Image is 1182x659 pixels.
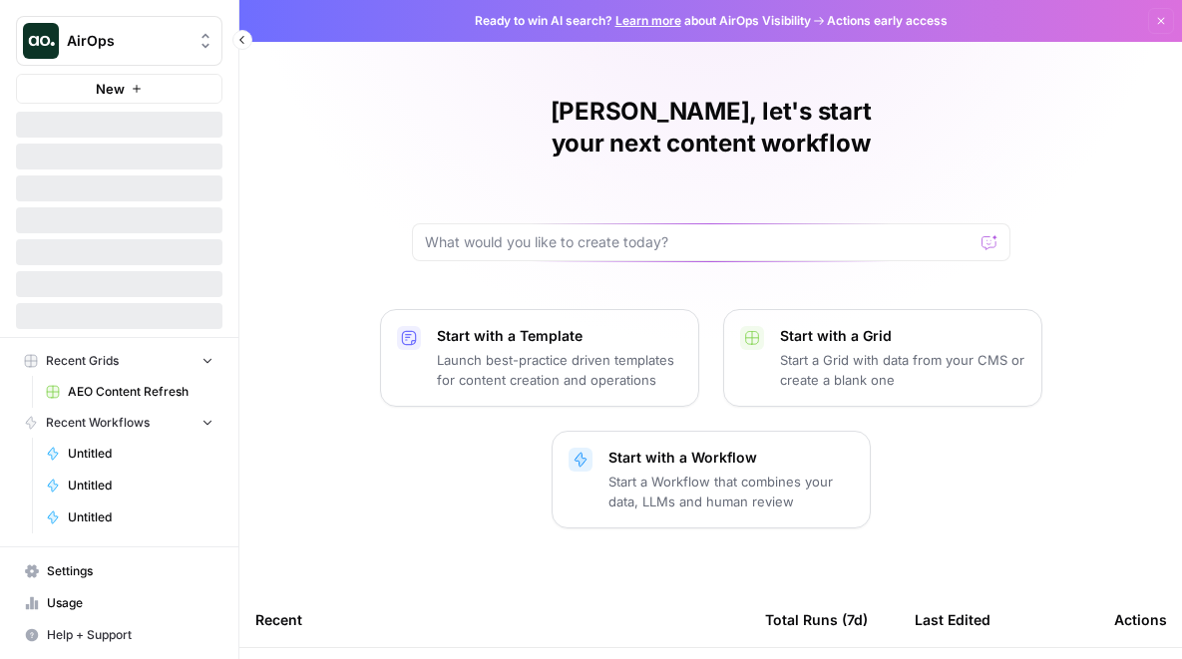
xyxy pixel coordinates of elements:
[68,508,213,526] span: Untitled
[46,352,119,370] span: Recent Grids
[16,555,222,587] a: Settings
[96,79,125,99] span: New
[16,16,222,66] button: Workspace: AirOps
[37,501,222,533] a: Untitled
[68,477,213,494] span: Untitled
[16,346,222,376] button: Recent Grids
[67,31,188,51] span: AirOps
[46,414,150,432] span: Recent Workflows
[780,326,1025,346] p: Start with a Grid
[47,626,213,644] span: Help + Support
[16,74,222,104] button: New
[425,232,974,252] input: What would you like to create today?
[412,96,1010,160] h1: [PERSON_NAME], let's start your next content workflow
[68,383,213,401] span: AEO Content Refresh
[437,350,682,390] p: Launch best-practice driven templates for content creation and operations
[552,431,871,528] button: Start with a WorkflowStart a Workflow that combines your data, LLMs and human review
[47,562,213,580] span: Settings
[380,309,699,407] button: Start with a TemplateLaunch best-practice driven templates for content creation and operations
[37,438,222,470] a: Untitled
[1114,592,1167,647] div: Actions
[37,470,222,501] a: Untitled
[475,12,811,30] span: Ready to win AI search? about AirOps Visibility
[16,619,222,651] button: Help + Support
[68,445,213,463] span: Untitled
[47,594,213,612] span: Usage
[437,326,682,346] p: Start with a Template
[765,592,868,647] div: Total Runs (7d)
[615,13,681,28] a: Learn more
[37,376,222,408] a: AEO Content Refresh
[608,472,854,511] p: Start a Workflow that combines your data, LLMs and human review
[16,408,222,438] button: Recent Workflows
[723,309,1042,407] button: Start with a GridStart a Grid with data from your CMS or create a blank one
[608,448,854,468] p: Start with a Workflow
[23,23,59,59] img: AirOps Logo
[255,592,733,647] div: Recent
[16,587,222,619] a: Usage
[915,592,990,647] div: Last Edited
[827,12,948,30] span: Actions early access
[780,350,1025,390] p: Start a Grid with data from your CMS or create a blank one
